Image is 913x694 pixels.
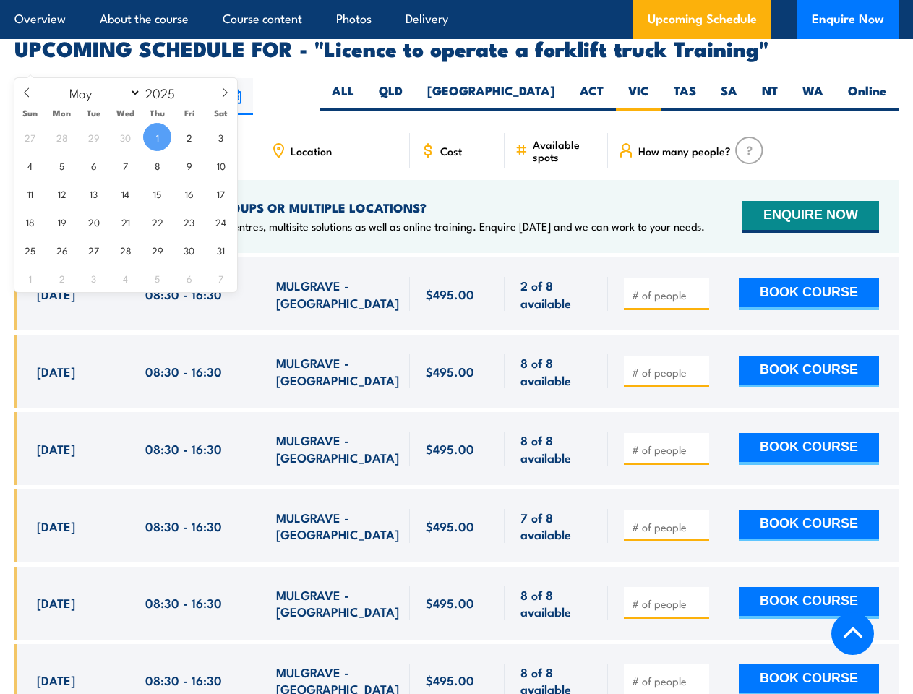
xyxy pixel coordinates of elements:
[80,179,108,207] span: May 13, 2025
[790,82,836,111] label: WA
[80,264,108,292] span: June 3, 2025
[46,108,78,118] span: Mon
[37,672,75,688] span: [DATE]
[739,278,879,310] button: BOOK COURSE
[143,123,171,151] span: May 1, 2025
[205,108,237,118] span: Sat
[111,236,140,264] span: May 28, 2025
[426,518,474,534] span: $495.00
[16,207,44,236] span: May 18, 2025
[276,586,399,620] span: MULGRAVE - [GEOGRAPHIC_DATA]
[207,151,235,179] span: May 10, 2025
[14,38,899,57] h2: UPCOMING SCHEDULE FOR - "Licence to operate a forklift truck Training"
[37,219,705,234] p: We offer onsite training, training at our centres, multisite solutions as well as online training...
[742,201,879,233] button: ENQUIRE NOW
[175,207,203,236] span: May 23, 2025
[145,363,222,380] span: 08:30 - 16:30
[143,236,171,264] span: May 29, 2025
[145,518,222,534] span: 08:30 - 16:30
[80,207,108,236] span: May 20, 2025
[276,509,399,543] span: MULGRAVE - [GEOGRAPHIC_DATA]
[37,594,75,611] span: [DATE]
[145,594,222,611] span: 08:30 - 16:30
[616,82,661,111] label: VIC
[533,138,598,163] span: Available spots
[78,108,110,118] span: Tue
[175,264,203,292] span: June 6, 2025
[16,179,44,207] span: May 11, 2025
[142,108,173,118] span: Thu
[80,151,108,179] span: May 6, 2025
[739,433,879,465] button: BOOK COURSE
[276,432,399,466] span: MULGRAVE - [GEOGRAPHIC_DATA]
[520,277,591,311] span: 2 of 8 available
[836,82,899,111] label: Online
[111,264,140,292] span: June 4, 2025
[37,363,75,380] span: [DATE]
[276,354,399,388] span: MULGRAVE - [GEOGRAPHIC_DATA]
[291,145,332,157] span: Location
[632,520,704,534] input: # of people
[276,277,399,311] span: MULGRAVE - [GEOGRAPHIC_DATA]
[111,207,140,236] span: May 21, 2025
[48,207,76,236] span: May 19, 2025
[16,264,44,292] span: June 1, 2025
[739,510,879,541] button: BOOK COURSE
[661,82,708,111] label: TAS
[632,365,704,380] input: # of people
[440,145,462,157] span: Cost
[708,82,750,111] label: SA
[111,123,140,151] span: April 30, 2025
[37,518,75,534] span: [DATE]
[145,672,222,688] span: 08:30 - 16:30
[143,179,171,207] span: May 15, 2025
[37,440,75,457] span: [DATE]
[632,596,704,611] input: # of people
[111,151,140,179] span: May 7, 2025
[415,82,567,111] label: [GEOGRAPHIC_DATA]
[632,442,704,457] input: # of people
[567,82,616,111] label: ACT
[520,354,591,388] span: 8 of 8 available
[638,145,731,157] span: How many people?
[632,288,704,302] input: # of people
[739,587,879,619] button: BOOK COURSE
[426,594,474,611] span: $495.00
[48,179,76,207] span: May 12, 2025
[320,82,367,111] label: ALL
[111,179,140,207] span: May 14, 2025
[141,84,189,101] input: Year
[48,236,76,264] span: May 26, 2025
[207,236,235,264] span: May 31, 2025
[750,82,790,111] label: NT
[63,83,142,102] select: Month
[16,123,44,151] span: April 27, 2025
[426,440,474,457] span: $495.00
[175,179,203,207] span: May 16, 2025
[426,672,474,688] span: $495.00
[16,236,44,264] span: May 25, 2025
[37,286,75,302] span: [DATE]
[426,286,474,302] span: $495.00
[207,207,235,236] span: May 24, 2025
[80,236,108,264] span: May 27, 2025
[520,586,591,620] span: 8 of 8 available
[739,356,879,387] button: BOOK COURSE
[143,207,171,236] span: May 22, 2025
[175,236,203,264] span: May 30, 2025
[175,123,203,151] span: May 2, 2025
[143,151,171,179] span: May 8, 2025
[48,151,76,179] span: May 5, 2025
[48,264,76,292] span: June 2, 2025
[520,509,591,543] span: 7 of 8 available
[367,82,415,111] label: QLD
[175,151,203,179] span: May 9, 2025
[426,363,474,380] span: $495.00
[110,108,142,118] span: Wed
[48,123,76,151] span: April 28, 2025
[145,440,222,457] span: 08:30 - 16:30
[632,674,704,688] input: # of people
[520,432,591,466] span: 8 of 8 available
[80,123,108,151] span: April 29, 2025
[14,108,46,118] span: Sun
